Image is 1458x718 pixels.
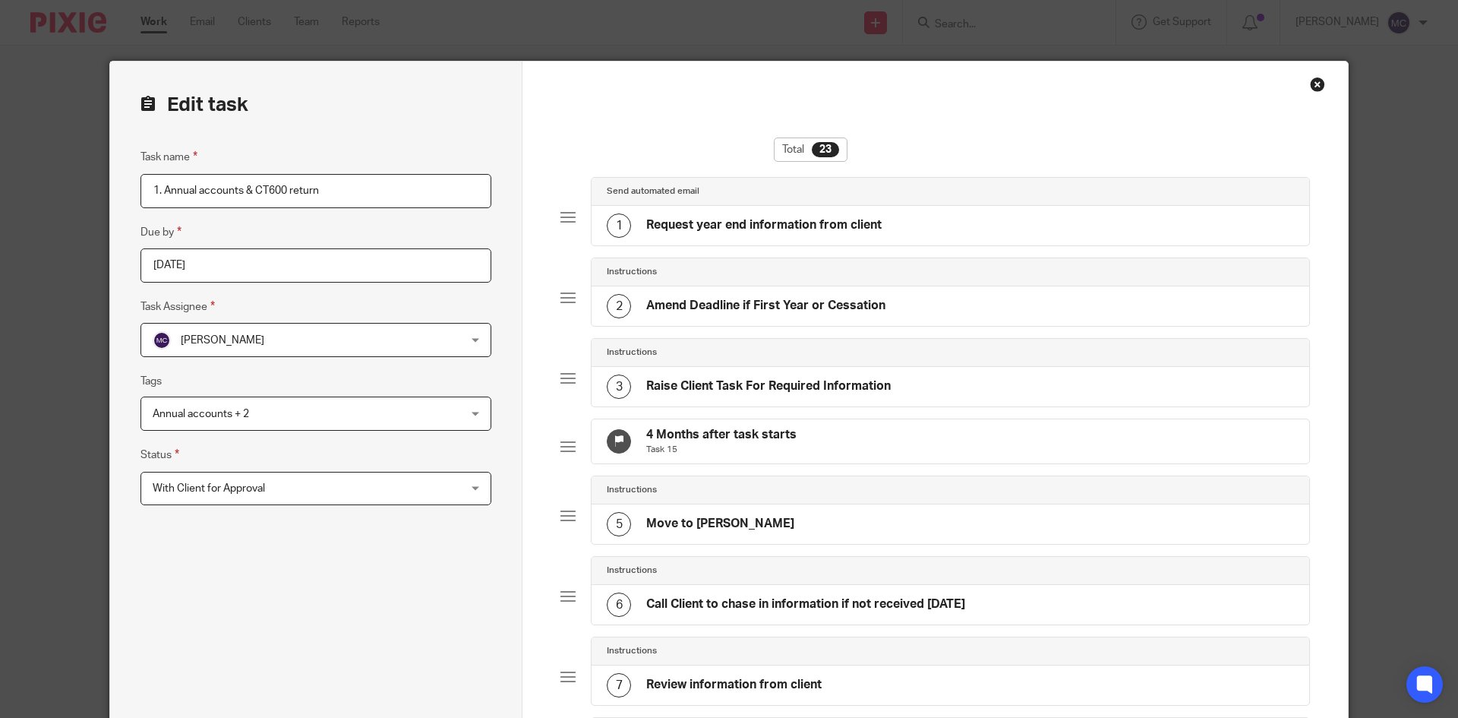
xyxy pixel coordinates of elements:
[140,92,491,118] h2: Edit task
[140,148,197,166] label: Task name
[607,512,631,536] div: 5
[646,298,885,314] h4: Amend Deadline if First Year or Cessation
[607,673,631,697] div: 7
[607,346,657,359] h4: Instructions
[153,331,171,350] img: svg%3E
[153,409,249,419] span: Annual accounts + 2
[774,138,847,162] div: Total
[140,223,181,241] label: Due by
[153,483,265,494] span: With Client for Approval
[812,142,839,157] div: 23
[140,298,215,315] label: Task Assignee
[607,593,631,617] div: 6
[646,444,797,456] p: Task 15
[140,248,491,283] input: Pick a date
[181,335,264,346] span: [PERSON_NAME]
[646,596,965,612] h4: Call Client to chase in information if not received [DATE]
[607,375,631,399] div: 3
[646,677,822,693] h4: Review information from client
[607,294,631,318] div: 2
[607,484,657,496] h4: Instructions
[140,374,162,389] label: Tags
[607,214,631,238] div: 1
[607,185,699,198] h4: Send automated email
[646,217,882,233] h4: Request year end information from client
[1310,77,1325,92] div: Close this dialog window
[646,427,797,443] h4: 4 Months after task starts
[607,645,657,657] h4: Instructions
[646,516,794,532] h4: Move to [PERSON_NAME]
[646,378,891,394] h4: Raise Client Task For Required Information
[607,266,657,278] h4: Instructions
[140,446,179,463] label: Status
[607,565,657,577] h4: Instructions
